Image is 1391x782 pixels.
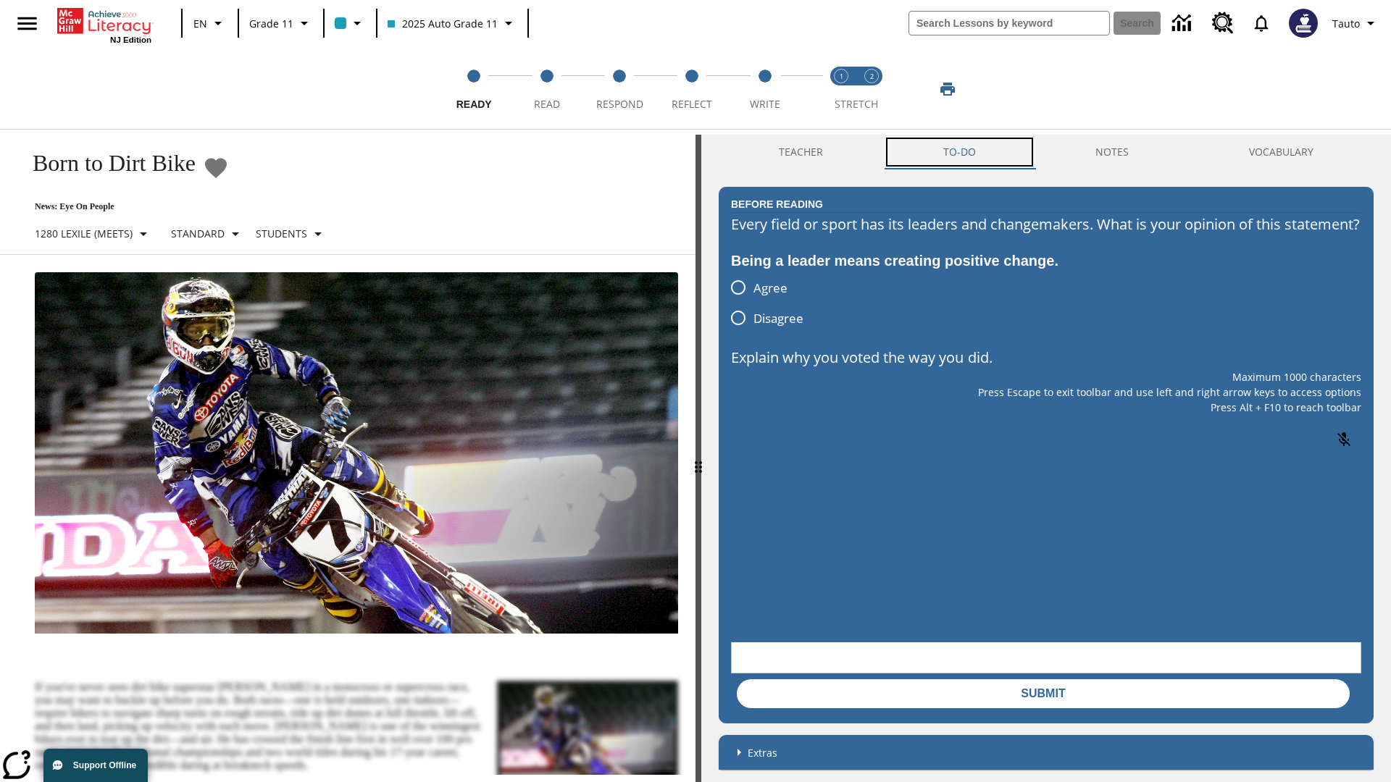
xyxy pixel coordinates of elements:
[187,10,233,36] button: Language: EN, Select a language
[1036,135,1190,169] button: NOTES
[17,201,333,212] p: News: Eye On People
[1327,422,1361,457] button: Click to activate and allow voice recognition
[203,155,229,180] button: Add to Favorites - Born to Dirt Bike
[750,97,780,111] span: Write
[753,309,803,328] span: Disagree
[596,97,643,111] span: Respond
[731,196,823,212] h2: Before Reading
[840,72,843,81] text: 1
[1242,4,1280,42] a: Notifications
[193,16,207,31] span: EN
[851,49,893,129] button: Stretch Respond step 2 of 2
[909,12,1109,35] input: search field
[883,135,1036,169] button: TO-DO
[12,12,206,28] body: Explain why you voted the way you did. Maximum 1000 characters Press Alt + F10 to reach toolbar P...
[820,49,862,129] button: Stretch Read step 1 of 2
[731,213,1361,236] div: Every field or sport has its leaders and changemakers. What is your opinion of this statement?
[748,745,777,760] p: Extras
[249,16,293,31] span: Grade 11
[504,49,588,129] button: Read step 2 of 5
[1332,16,1360,31] span: Tauto
[388,16,498,31] span: 2025 Auto Grade 11
[719,135,1374,169] div: Instructional Panel Tabs
[1189,135,1374,169] button: VOCABULARY
[382,10,523,36] button: Class: 2025 Auto Grade 11, Select your class
[35,226,133,241] p: 1280 Lexile (Meets)
[329,10,372,36] button: Class color is light blue. Change class color
[672,97,712,111] span: Reflect
[835,97,878,111] span: STRETCH
[456,98,492,110] span: Ready
[1203,4,1242,43] a: Resource Center, Will open in new tab
[165,221,250,247] button: Scaffolds, Standard
[731,272,815,333] div: poll
[35,272,678,634] img: Motocross racer James Stewart flies through the air on his dirt bike.
[731,249,1361,272] div: Being a leader means creating positive change.
[650,49,734,129] button: Reflect step 4 of 5
[731,346,1361,369] p: Explain why you voted the way you did.
[110,35,151,44] span: NJ Edition
[924,76,971,102] button: Print
[719,735,1374,770] div: Extras
[723,49,807,129] button: Write step 5 of 5
[753,279,788,298] span: Agree
[250,221,333,247] button: Select Student
[731,369,1361,384] p: Maximum 1000 characters
[695,135,701,782] div: Press Enter or Spacebar and then press right and left arrow keys to move the slider
[243,10,319,36] button: Grade: Grade 11, Select a grade
[719,135,883,169] button: Teacher
[731,400,1361,415] p: Press Alt + F10 to reach toolbar
[1327,10,1385,36] button: Profile/Settings
[1280,4,1327,42] button: Select a new avatar
[1289,9,1318,38] img: Avatar
[1164,4,1203,43] a: Data Center
[6,2,49,45] button: Open side menu
[577,49,661,129] button: Respond step 3 of 5
[17,150,196,177] h1: Born to Dirt Bike
[57,5,151,44] div: Home
[870,72,874,81] text: 2
[731,384,1361,400] p: Press Escape to exit toolbar and use left and right arrow keys to access options
[171,226,225,241] p: Standard
[256,226,307,241] p: Students
[29,221,158,247] button: Select Lexile, 1280 Lexile (Meets)
[534,97,560,111] span: Read
[73,760,136,770] span: Support Offline
[432,49,516,129] button: Ready step 1 of 5
[43,749,148,782] button: Support Offline
[737,679,1350,708] button: Submit
[701,135,1391,782] div: activity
